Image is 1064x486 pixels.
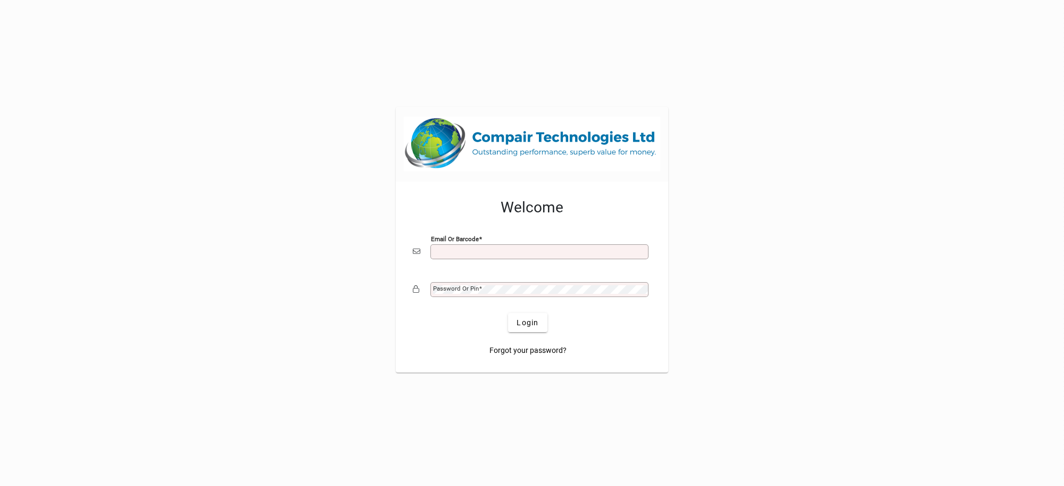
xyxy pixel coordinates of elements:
[433,285,479,292] mat-label: Password or Pin
[431,235,479,243] mat-label: Email or Barcode
[517,317,538,328] span: Login
[485,341,571,360] a: Forgot your password?
[413,199,651,217] h2: Welcome
[489,345,567,356] span: Forgot your password?
[508,313,547,332] button: Login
